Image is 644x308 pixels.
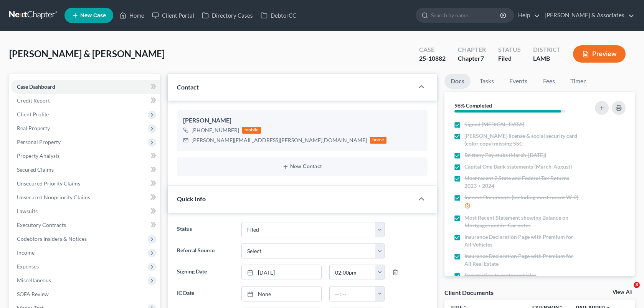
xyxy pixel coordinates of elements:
span: Most recent 2 State and Federal Tax Returns 2023 + 2024 [464,174,581,190]
input: -- : -- [330,265,376,280]
iframe: Intercom live chat [618,282,636,300]
span: Contact [177,83,199,91]
a: Events [503,74,533,89]
div: [PERSON_NAME][EMAIL_ADDRESS][PERSON_NAME][DOMAIN_NAME] [192,136,367,144]
div: Chapter [458,45,486,54]
a: [DATE] [242,265,321,280]
span: Expenses [17,263,39,270]
a: Directory Cases [198,8,257,22]
span: Lawsuits [17,208,38,214]
a: Timer [564,74,592,89]
span: Secured Claims [17,166,54,173]
span: Capital One Bank statements (March-August) [464,163,572,171]
a: Unsecured Priority Claims [11,177,160,190]
label: Signing Date [173,265,238,280]
a: Executory Contracts [11,218,160,232]
span: Real Property [17,125,50,131]
span: Income Documents (Including most recent W-2) [464,194,578,201]
span: Insurance Declaration Page with Premium for All Real Estate [464,252,581,268]
a: Property Analysis [11,149,160,163]
div: Filed [498,54,521,63]
span: Miscellaneous [17,277,51,283]
div: home [370,137,387,144]
span: Income [17,249,35,256]
a: Case Dashboard [11,80,160,94]
span: Codebtors Insiders & Notices [17,235,87,242]
span: Most Recent Statement showing Balance on Mortgages and/or Car notes [464,214,581,229]
span: 3 [634,282,640,288]
input: Search by name... [431,8,501,22]
a: SOFA Review [11,287,160,301]
span: Executory Contracts [17,222,66,228]
span: Quick Info [177,195,206,202]
span: 7 [481,55,484,62]
span: [PERSON_NAME] license & social security card (color copy) missing SSC [464,132,581,147]
a: Credit Report [11,94,160,108]
span: Unsecured Priority Claims [17,180,80,187]
button: Preview [573,45,626,63]
div: Case [419,45,446,54]
a: DebtorCC [257,8,300,22]
a: Lawsuits [11,204,160,218]
a: Tasks [474,74,500,89]
a: Help [514,8,540,22]
span: Case Dashboard [17,83,55,90]
div: [PERSON_NAME] [183,116,422,125]
span: Registration to motor vehicles [464,272,536,279]
span: [PERSON_NAME] & [PERSON_NAME] [9,48,165,59]
span: Property Analysis [17,152,59,159]
div: Status [498,45,521,54]
span: SOFA Review [17,291,49,297]
a: View All [613,290,632,295]
input: -- : -- [330,286,376,301]
div: 25-10882 [419,54,446,63]
span: Credit Report [17,97,50,104]
div: [PHONE_NUMBER] [192,126,239,134]
span: Signed [MEDICAL_DATA] [464,121,524,128]
div: District [533,45,561,54]
a: Secured Claims [11,163,160,177]
a: Docs [444,74,471,89]
div: Client Documents [444,288,494,296]
a: [PERSON_NAME] & Associates [541,8,634,22]
span: Client Profile [17,111,49,118]
span: New Case [80,13,106,18]
span: Personal Property [17,139,61,145]
a: Fees [537,74,561,89]
strong: 96% Completed [454,102,492,109]
span: Insurance Declaration Page with Premium for All Vehicles [464,233,581,248]
div: mobile [242,127,261,134]
label: IC Date [173,286,238,301]
a: Unsecured Nonpriority Claims [11,190,160,204]
button: New Contact [183,164,422,170]
a: Home [116,8,148,22]
div: LAMB [533,54,561,63]
span: Unsecured Nonpriority Claims [17,194,90,200]
a: Client Portal [148,8,198,22]
div: Chapter [458,54,486,63]
label: Status [173,222,238,237]
label: Referral Source [173,243,238,259]
a: None [242,286,321,301]
span: Brittany Pay stubs (March-[DATE]) [464,151,546,159]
